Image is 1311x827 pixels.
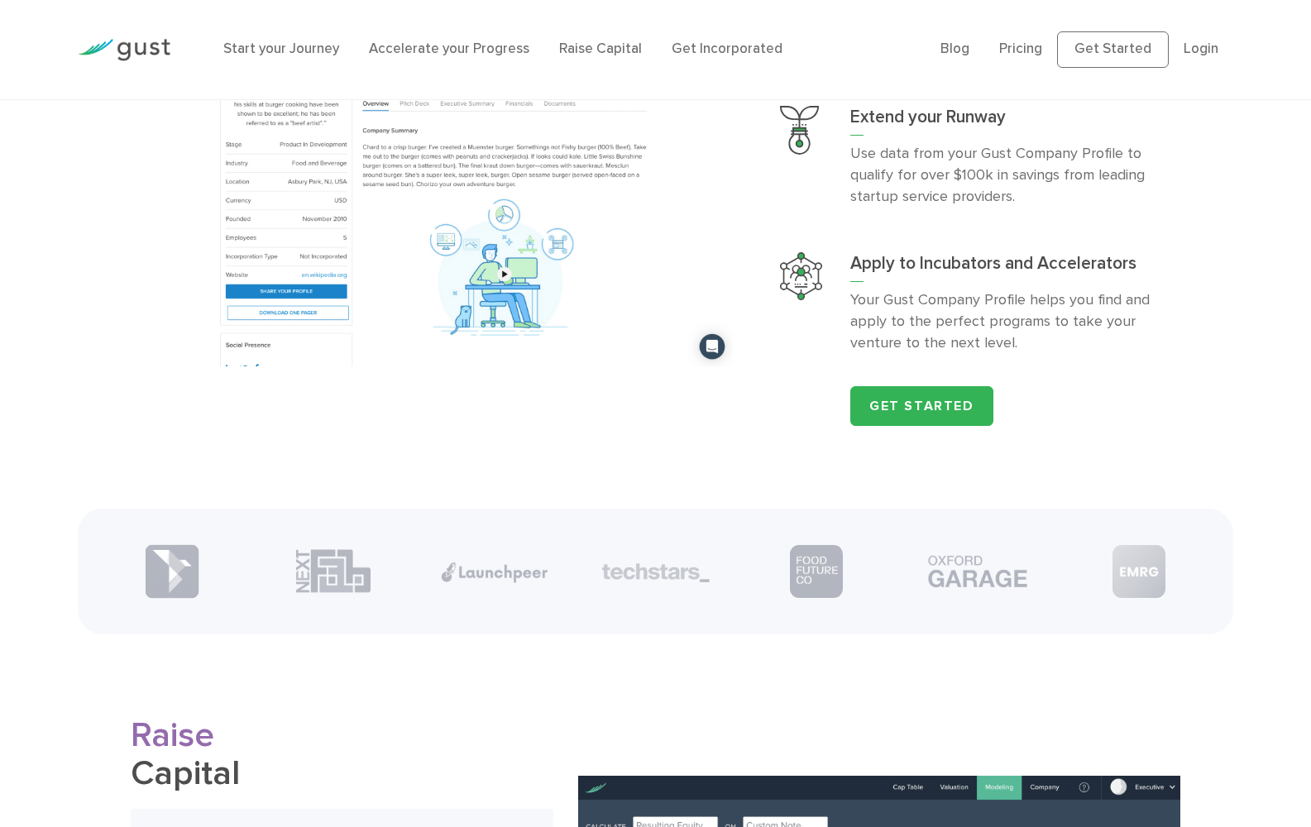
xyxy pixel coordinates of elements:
p: Use data from your Gust Company Profile to qualify for over $100k in savings from leading startup... [850,143,1159,208]
img: Partner [296,548,371,594]
img: Gust Logo [78,39,170,61]
img: Partner [441,562,548,582]
a: Extend Your RunwayExtend your RunwayUse data from your Gust Company Profile to qualify for over $... [758,84,1181,230]
img: Apply To Incubators And Accelerators [780,252,823,300]
img: Partner [790,545,843,598]
a: Apply To Incubators And AcceleratorsApply to Incubators and AcceleratorsYour Gust Company Profile... [758,230,1181,376]
img: Partner [602,563,710,583]
a: Get Started [850,386,993,426]
span: Raise [131,715,214,756]
a: Start your Journey [223,41,339,57]
h3: Apply to Incubators and Accelerators [850,252,1159,282]
a: Get Incorporated [672,41,782,57]
img: Partner [1112,545,1165,598]
a: Accelerate your Progress [369,41,529,57]
a: Login [1184,41,1218,57]
img: Partner [145,544,199,599]
a: Raise Capital [559,41,642,57]
img: Extend Your Runway [780,106,819,155]
img: Partner [924,551,1031,592]
h3: Extend your Runway [850,106,1159,136]
p: Your Gust Company Profile helps you find and apply to the perfect programs to take your venture t... [850,289,1159,354]
a: Pricing [999,41,1042,57]
a: Get Started [1057,31,1169,68]
h2: Capital [131,717,554,793]
a: Blog [940,41,969,57]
